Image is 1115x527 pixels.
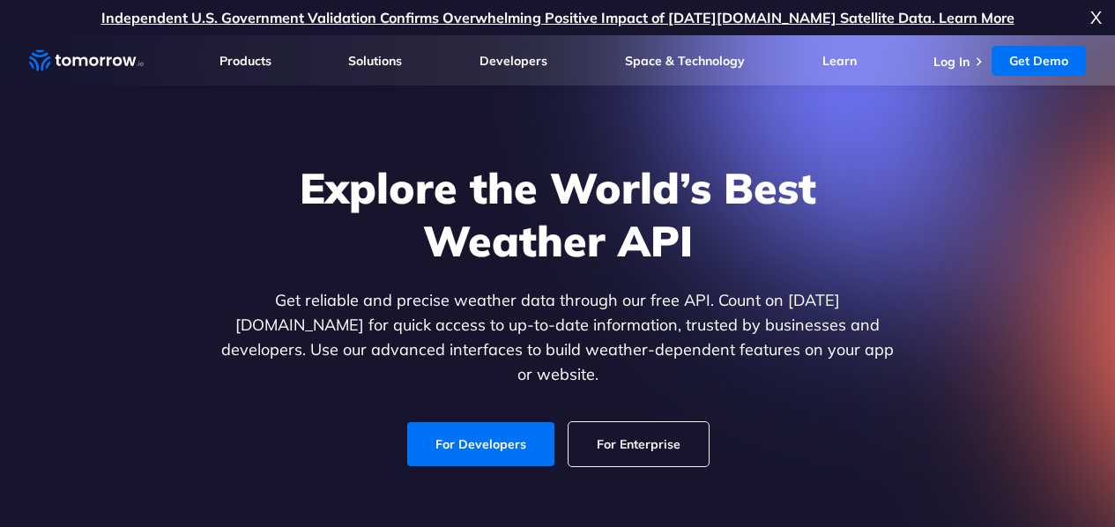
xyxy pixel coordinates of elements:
[992,46,1086,76] a: Get Demo
[933,54,970,70] a: Log In
[625,53,745,69] a: Space & Technology
[218,288,898,387] p: Get reliable and precise weather data through our free API. Count on [DATE][DOMAIN_NAME] for quic...
[101,9,1015,26] a: Independent U.S. Government Validation Confirms Overwhelming Positive Impact of [DATE][DOMAIN_NAM...
[407,422,554,466] a: For Developers
[219,53,271,69] a: Products
[348,53,402,69] a: Solutions
[218,161,898,267] h1: Explore the World’s Best Weather API
[569,422,709,466] a: For Enterprise
[29,48,144,74] a: Home link
[822,53,857,69] a: Learn
[479,53,547,69] a: Developers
